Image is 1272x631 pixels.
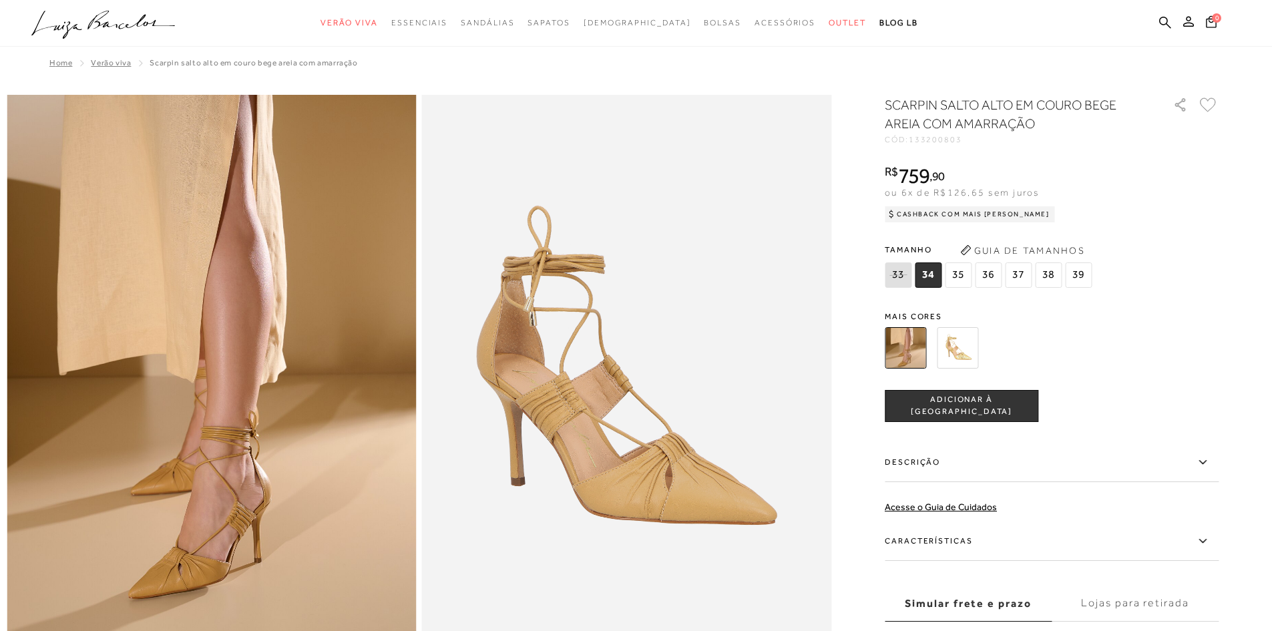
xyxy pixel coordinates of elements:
[391,18,447,27] span: Essenciais
[885,443,1219,482] label: Descrição
[1202,15,1221,33] button: 0
[704,11,741,35] a: noSubCategoriesText
[885,394,1038,417] span: ADICIONAR À [GEOGRAPHIC_DATA]
[527,18,570,27] span: Sapatos
[885,166,898,178] i: R$
[885,187,1039,198] span: ou 6x de R$126,65 sem juros
[885,390,1038,422] button: ADICIONAR À [GEOGRAPHIC_DATA]
[885,586,1052,622] label: Simular frete e prazo
[929,170,945,182] i: ,
[885,522,1219,561] label: Características
[829,18,866,27] span: Outlet
[1212,13,1221,23] span: 0
[321,18,378,27] span: Verão Viva
[915,262,941,288] span: 34
[1005,262,1032,288] span: 37
[975,262,1002,288] span: 36
[755,11,815,35] a: noSubCategoriesText
[885,327,926,369] img: SCARPIN SALTO ALTO EM COURO BEGE AREIA COM AMARRAÇÃO
[1052,586,1219,622] label: Lojas para retirada
[1065,262,1092,288] span: 39
[704,18,741,27] span: Bolsas
[885,240,1095,260] span: Tamanho
[885,262,911,288] span: 33
[898,164,929,188] span: 759
[391,11,447,35] a: noSubCategoriesText
[945,262,972,288] span: 35
[461,11,514,35] a: noSubCategoriesText
[755,18,815,27] span: Acessórios
[937,327,978,369] img: SCARPIN SALTO ALTO EM METALIZADO OURO COM AMARRAÇÃO
[885,206,1055,222] div: Cashback com Mais [PERSON_NAME]
[1035,262,1062,288] span: 38
[909,135,962,144] span: 133200803
[932,169,945,183] span: 90
[49,58,72,67] a: Home
[461,18,514,27] span: Sandálias
[150,58,357,67] span: SCARPIN SALTO ALTO EM COURO BEGE AREIA COM AMARRAÇÃO
[956,240,1089,261] button: Guia de Tamanhos
[91,58,131,67] a: Verão Viva
[584,11,691,35] a: noSubCategoriesText
[885,136,1152,144] div: CÓD:
[527,11,570,35] a: noSubCategoriesText
[829,11,866,35] a: noSubCategoriesText
[879,18,918,27] span: BLOG LB
[885,312,1219,321] span: Mais cores
[879,11,918,35] a: BLOG LB
[321,11,378,35] a: noSubCategoriesText
[885,501,997,512] a: Acesse o Guia de Cuidados
[584,18,691,27] span: [DEMOGRAPHIC_DATA]
[885,95,1135,133] h1: SCARPIN SALTO ALTO EM COURO BEGE AREIA COM AMARRAÇÃO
